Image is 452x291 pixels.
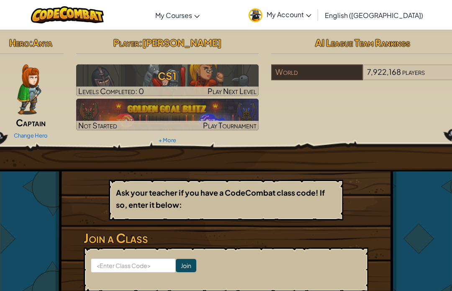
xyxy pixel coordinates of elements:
[267,10,311,19] span: My Account
[17,64,41,115] img: captain-pose.png
[402,67,425,77] span: players
[142,37,221,48] span: [PERSON_NAME]
[176,259,196,272] input: Join
[76,64,259,96] a: Play Next Level
[367,67,401,77] span: 7,922,168
[78,120,117,130] span: Not Started
[321,4,427,26] a: English ([GEOGRAPHIC_DATA])
[9,37,29,48] span: Hero
[29,37,33,48] span: :
[325,11,423,20] span: English ([GEOGRAPHIC_DATA])
[315,37,410,48] span: AI League Team Rankings
[139,37,142,48] span: :
[33,37,52,48] span: Anya
[203,120,257,130] span: Play Tournament
[271,64,362,80] div: World
[151,4,204,26] a: My Courses
[116,188,325,209] b: Ask your teacher if you have a CodeCombat class code! If so, enter it below:
[91,258,176,273] input: <Enter Class Code>
[16,117,46,128] span: Captain
[31,6,104,23] img: CodeCombat logo
[244,2,316,28] a: My Account
[249,8,262,22] img: avatar
[76,99,259,130] img: Golden Goal
[76,66,259,85] h3: CS1
[78,86,144,96] span: Levels Completed: 0
[155,11,192,20] span: My Courses
[208,86,257,96] span: Play Next Level
[113,37,139,48] span: Player
[159,137,176,143] a: + More
[76,99,259,130] a: Not StartedPlay Tournament
[84,229,368,248] h3: Join a Class
[14,132,48,139] a: Change Hero
[76,64,259,96] img: CS1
